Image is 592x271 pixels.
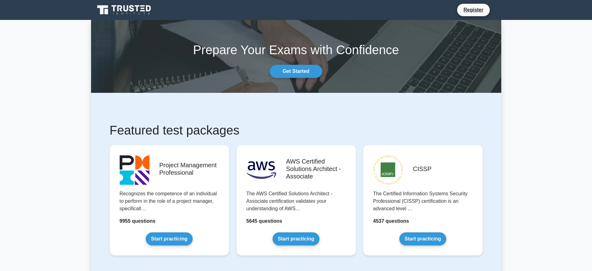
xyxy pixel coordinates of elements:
h1: Featured test packages [110,123,483,138]
a: Start practicing [273,232,319,245]
a: Get Started [270,65,322,78]
a: Start practicing [399,232,446,245]
h1: Prepare Your Exams with Confidence [91,42,501,57]
a: Register [460,6,487,14]
a: Start practicing [146,232,193,245]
